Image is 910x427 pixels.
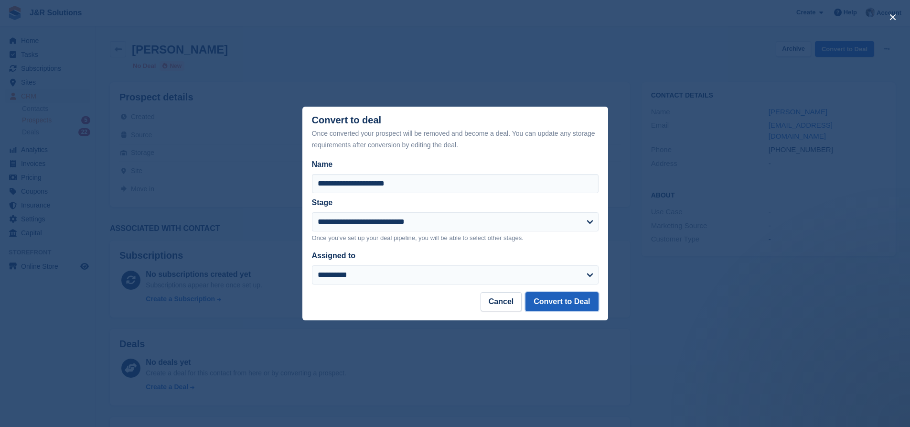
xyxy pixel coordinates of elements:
button: Convert to Deal [525,292,598,311]
div: Convert to deal [312,115,599,151]
label: Name [312,159,599,170]
p: Once you've set up your deal pipeline, you will be able to select other stages. [312,233,599,243]
label: Stage [312,198,333,207]
div: Once converted your prospect will be removed and become a deal. You can update any storage requir... [312,128,599,151]
button: close [885,10,900,25]
button: Cancel [481,292,522,311]
label: Assigned to [312,252,356,260]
